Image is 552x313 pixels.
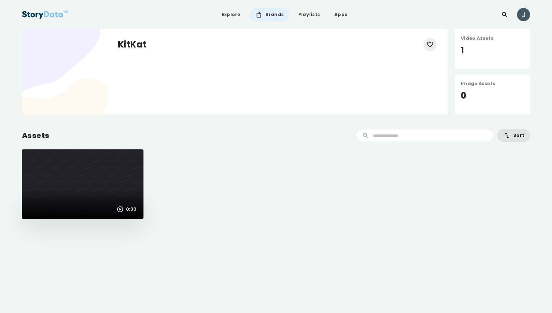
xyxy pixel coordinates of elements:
a: Playlists [292,8,326,21]
button: Sort [497,129,530,142]
span: Sort [513,132,524,139]
div: 0 [461,89,524,102]
div: 0:30 [116,206,136,213]
img: StoryData Logo [22,8,68,21]
img: ACg8ocL4n2a6OBrbNl1cRdhqILMM1PVwDnCTNMmuJZ_RnCAKJCOm-A=s96-c [517,8,530,21]
a: Brands [249,8,290,21]
div: Video Assets [461,35,524,42]
div: 1 [461,44,524,57]
a: Apps [329,8,353,21]
a: Explore [216,8,246,21]
div: Image Assets [461,80,524,87]
div: KitKat [118,38,147,51]
div: Assets [22,130,49,141]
